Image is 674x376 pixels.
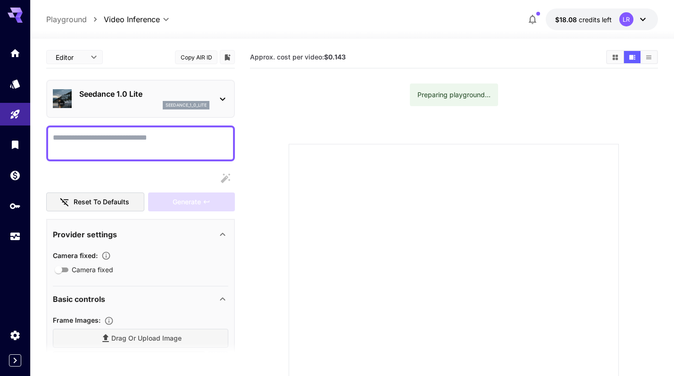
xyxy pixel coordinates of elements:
[606,50,658,64] div: Show videos in grid viewShow videos in video viewShow videos in list view
[46,14,104,25] nav: breadcrumb
[9,47,21,59] div: Home
[223,51,232,63] button: Add to library
[53,293,105,305] p: Basic controls
[417,86,491,103] div: Preparing playground...
[9,139,21,150] div: Library
[546,8,658,30] button: $18.08092LR
[607,51,624,63] button: Show videos in grid view
[624,51,641,63] button: Show videos in video view
[46,14,87,25] a: Playground
[53,316,100,324] span: Frame Images :
[619,12,633,26] div: LR
[324,53,346,61] b: $0.143
[641,51,657,63] button: Show videos in list view
[53,251,98,259] span: Camera fixed :
[9,78,21,90] div: Models
[46,192,144,212] button: Reset to defaults
[555,16,579,24] span: $18.08
[555,15,612,25] div: $18.08092
[53,229,117,240] p: Provider settings
[250,53,346,61] span: Approx. cost per video:
[9,231,21,242] div: Usage
[9,329,21,341] div: Settings
[56,52,85,62] span: Editor
[579,16,612,24] span: credits left
[53,84,228,113] div: Seedance 1.0 Liteseedance_1_0_lite
[53,223,228,246] div: Provider settings
[53,288,228,310] div: Basic controls
[9,354,21,367] button: Expand sidebar
[104,14,160,25] span: Video Inference
[79,88,209,100] p: Seedance 1.0 Lite
[100,316,117,326] button: Upload frame images.
[175,50,217,64] button: Copy AIR ID
[72,265,113,275] span: Camera fixed
[9,109,21,120] div: Playground
[9,169,21,181] div: Wallet
[9,200,21,212] div: API Keys
[166,102,207,109] p: seedance_1_0_lite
